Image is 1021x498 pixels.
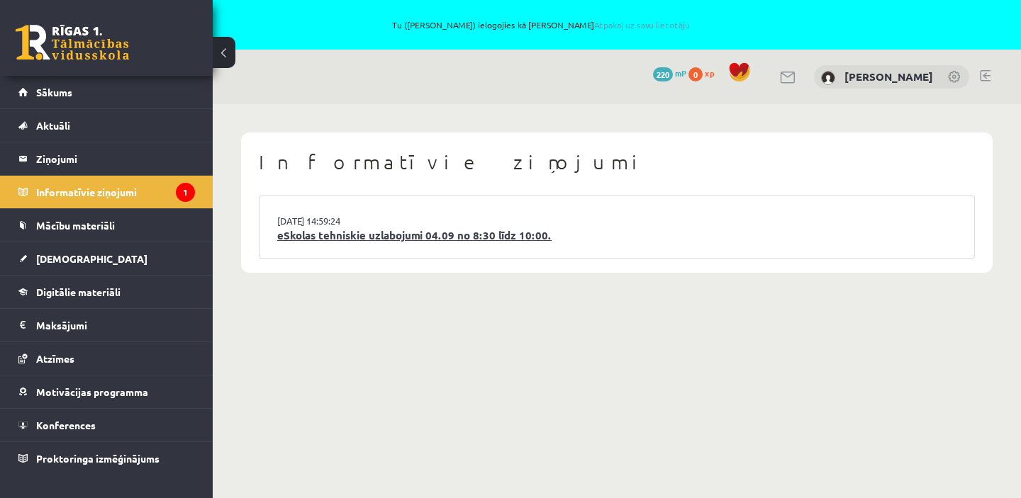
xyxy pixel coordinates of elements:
a: Informatīvie ziņojumi1 [18,176,195,208]
a: Motivācijas programma [18,375,195,408]
a: Mācību materiāli [18,209,195,242]
span: Aktuāli [36,119,70,132]
a: Digitālie materiāli [18,276,195,308]
h1: Informatīvie ziņojumi [259,150,975,174]
legend: Maksājumi [36,309,195,341]
a: Proktoringa izmēģinājums [18,442,195,475]
span: xp [705,67,714,79]
span: 220 [653,67,673,81]
a: Aktuāli [18,109,195,142]
a: Konferences [18,409,195,441]
span: mP [675,67,686,79]
span: 0 [688,67,703,81]
a: Atpakaļ uz savu lietotāju [594,19,690,30]
a: Sākums [18,76,195,108]
i: 1 [176,183,195,202]
a: [PERSON_NAME] [844,69,933,84]
span: [DEMOGRAPHIC_DATA] [36,252,147,265]
legend: Informatīvie ziņojumi [36,176,195,208]
a: 0 xp [688,67,721,79]
span: Motivācijas programma [36,385,148,398]
a: [DATE] 14:59:24 [277,214,384,228]
a: Maksājumi [18,309,195,341]
img: Aleksandrs Polibins [821,71,835,85]
a: 220 mP [653,67,686,79]
a: Atzīmes [18,342,195,375]
legend: Ziņojumi [36,142,195,175]
span: Tu ([PERSON_NAME]) ielogojies kā [PERSON_NAME] [163,21,919,29]
span: Proktoringa izmēģinājums [36,452,160,465]
a: eSkolas tehniskie uzlabojumi 04.09 no 8:30 līdz 10:00. [277,227,956,244]
span: Sākums [36,86,72,98]
span: Konferences [36,419,96,431]
a: [DEMOGRAPHIC_DATA] [18,242,195,275]
a: Rīgas 1. Tālmācības vidusskola [16,25,129,60]
span: Atzīmes [36,352,74,365]
a: Ziņojumi [18,142,195,175]
span: Digitālie materiāli [36,285,121,298]
span: Mācību materiāli [36,219,115,232]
